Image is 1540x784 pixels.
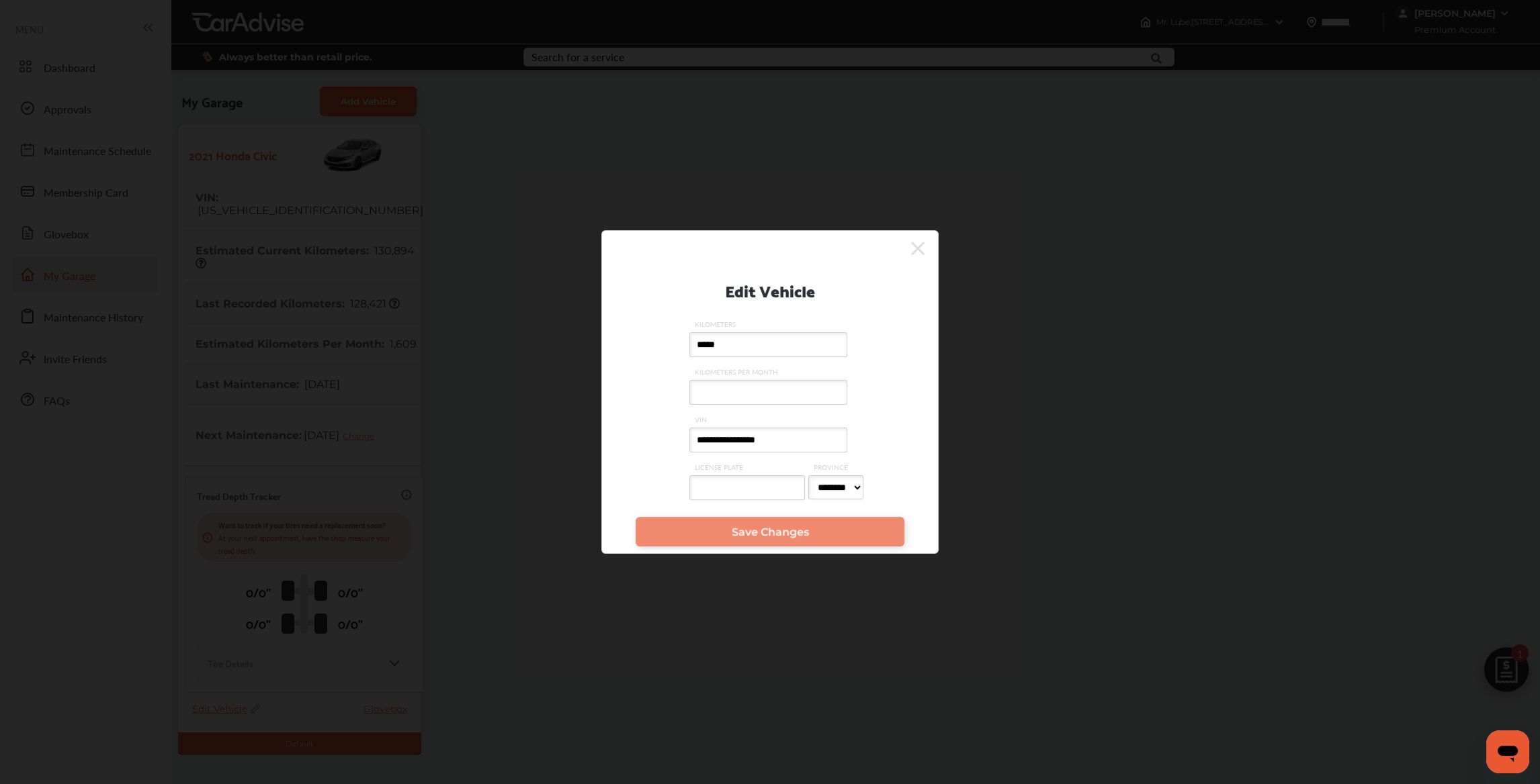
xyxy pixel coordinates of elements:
span: Save Changes [732,526,809,538]
span: VIN [689,415,851,424]
span: LICENSE PLATE [689,462,808,472]
input: KILOMETERS PER MONTH [689,380,847,405]
input: LICENSE PLATE [689,475,805,500]
a: Save Changes [636,517,904,546]
select: PROVINCE [808,475,863,499]
span: KILOMETERS [689,320,851,329]
input: VIN [689,428,847,452]
span: PROVINCE [808,462,867,472]
input: KILOMETERS [689,332,847,357]
iframe: Button to launch messaging window [1486,730,1529,773]
p: Edit Vehicle [725,276,815,303]
span: KILOMETERS PER MONTH [689,367,851,377]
